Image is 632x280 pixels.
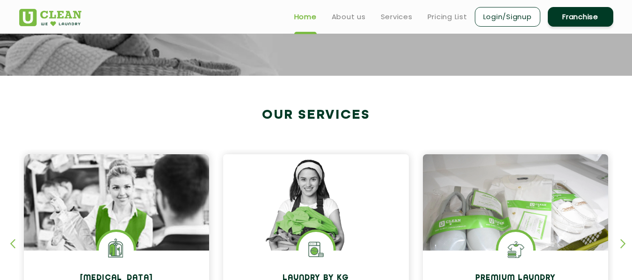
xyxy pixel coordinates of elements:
[19,9,81,26] img: UClean Laundry and Dry Cleaning
[548,7,613,27] a: Franchise
[298,232,334,267] img: laundry washing machine
[381,11,413,22] a: Services
[99,232,134,267] img: Laundry Services near me
[19,108,613,123] h2: Our Services
[428,11,467,22] a: Pricing List
[294,11,317,22] a: Home
[423,154,609,278] img: laundry done shoes and clothes
[475,7,540,27] a: Login/Signup
[332,11,366,22] a: About us
[223,154,409,278] img: a girl with laundry basket
[498,232,533,267] img: Shoes Cleaning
